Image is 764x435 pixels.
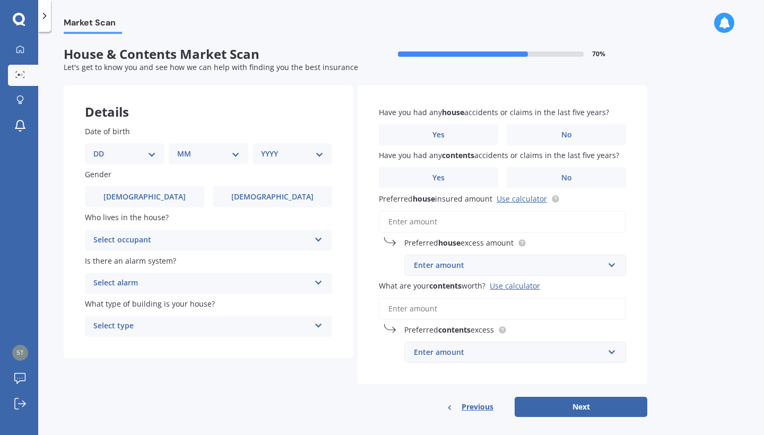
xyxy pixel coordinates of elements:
b: contents [438,325,471,335]
b: house [442,107,464,117]
div: Details [64,85,353,117]
span: House & Contents Market Scan [64,47,355,62]
span: No [561,130,572,140]
b: house [438,238,461,248]
span: Yes [432,173,445,182]
span: Market Scan [64,18,122,32]
span: [DEMOGRAPHIC_DATA] [103,193,186,202]
span: Is there an alarm system? [85,256,176,266]
div: Select occupant [93,234,310,247]
span: Date of birth [85,126,130,136]
img: 2e13543906bf52a681a4f1c80b3ecca8 [12,345,28,361]
a: Use calculator [497,194,547,204]
span: Who lives in the house? [85,213,169,223]
span: Preferred excess [404,325,494,335]
span: Gender [85,169,111,179]
span: Previous [462,399,493,415]
div: Select type [93,320,310,333]
input: Enter amount [379,211,626,233]
div: Enter amount [414,346,604,358]
span: Have you had any accidents or claims in the last five years? [379,107,609,117]
button: Next [515,397,647,417]
b: contents [442,150,474,160]
span: No [561,173,572,182]
div: Select alarm [93,277,310,290]
b: contents [429,281,462,291]
span: Let's get to know you and see how we can help with finding you the best insurance [64,62,358,72]
span: [DEMOGRAPHIC_DATA] [231,193,314,202]
input: Enter amount [379,298,626,320]
span: What type of building is your house? [85,299,215,309]
span: What are your worth? [379,281,485,291]
div: Enter amount [414,259,604,271]
div: Use calculator [490,281,540,291]
span: Preferred excess amount [404,238,514,248]
span: Have you had any accidents or claims in the last five years? [379,150,619,160]
b: house [413,194,435,204]
span: Yes [432,130,445,140]
span: 70 % [592,50,605,58]
span: Preferred insured amount [379,194,492,204]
